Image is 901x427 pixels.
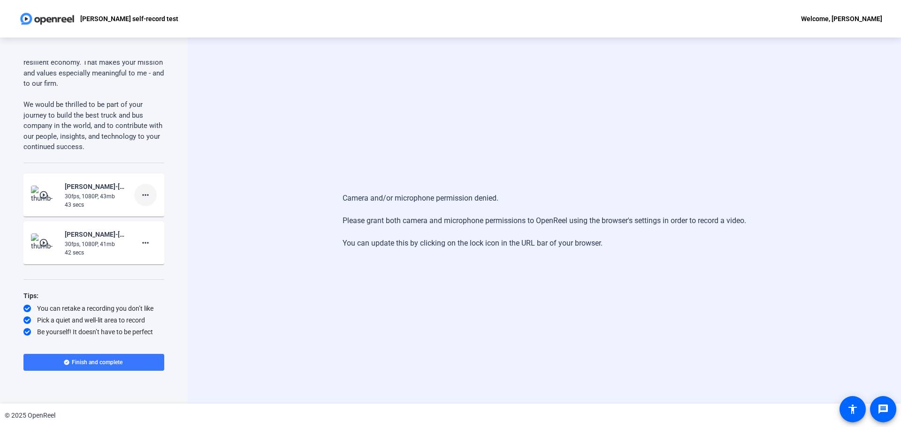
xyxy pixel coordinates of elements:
[65,240,128,248] div: 30fps, 1080P, 41mb
[878,404,889,415] mat-icon: message
[23,304,164,313] div: You can retake a recording you don’t like
[23,315,164,325] div: Pick a quiet and well-lit area to record
[80,13,178,24] p: [PERSON_NAME] self-record test
[5,411,55,420] div: © 2025 OpenReel
[39,238,50,247] mat-icon: play_circle_outline
[23,327,164,337] div: Be yourself! It doesn’t have to be perfect
[31,186,59,204] img: thumb-nail
[31,233,59,252] img: thumb-nail
[23,354,164,371] button: Finish and complete
[72,359,122,366] span: Finish and complete
[140,237,151,248] mat-icon: more_horiz
[65,229,128,240] div: [PERSON_NAME]-[PERSON_NAME] self-record test-[PERSON_NAME] self-record test-1757518185205-webcam
[39,190,50,200] mat-icon: play_circle_outline
[19,9,76,28] img: OpenReel logo
[343,183,746,258] div: Camera and/or microphone permission denied. Please grant both camera and microphone permissions t...
[65,181,128,192] div: [PERSON_NAME]-[PERSON_NAME] self-record test-[PERSON_NAME] self-record test-1757518305635-webcam
[65,192,128,201] div: 30fps, 1080P, 43mb
[65,201,128,209] div: 43 secs
[23,290,164,301] div: Tips:
[801,13,882,24] div: Welcome, [PERSON_NAME]
[23,99,164,152] p: We would be thrilled to be part of your journey to build the best truck and bus company in the wo...
[65,248,128,257] div: 42 secs
[847,404,858,415] mat-icon: accessibility
[140,189,151,201] mat-icon: more_horiz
